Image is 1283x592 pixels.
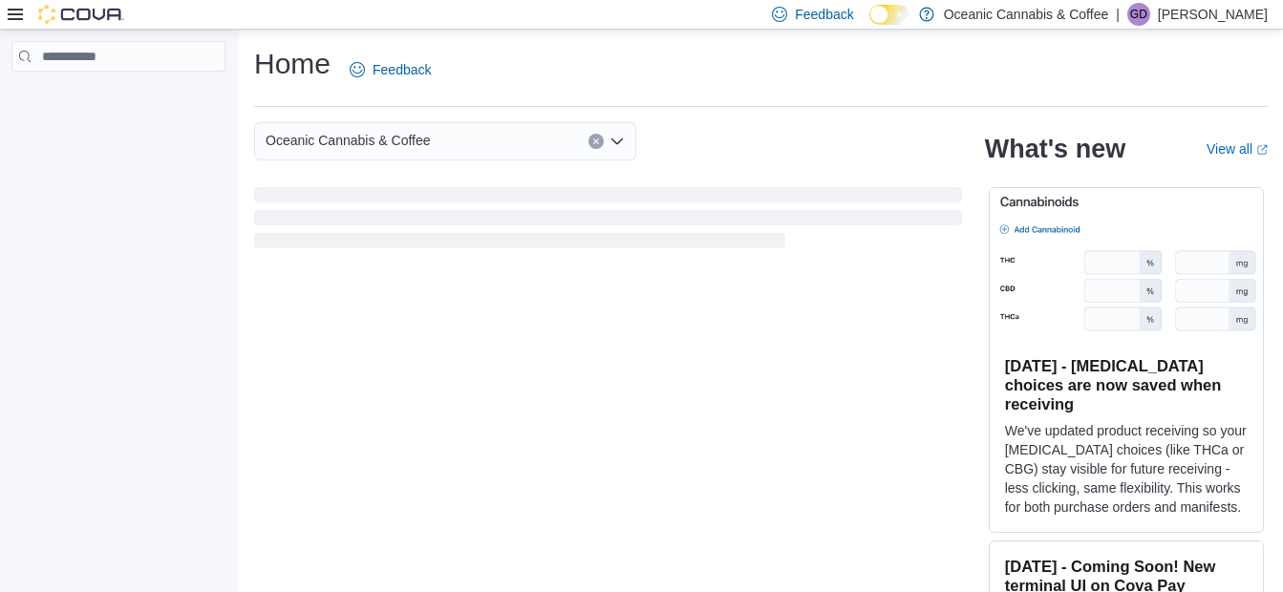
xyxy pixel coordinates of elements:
a: View allExternal link [1207,141,1268,157]
h1: Home [254,45,331,83]
span: Feedback [373,60,431,79]
a: Feedback [342,51,438,89]
span: Loading [254,191,962,252]
span: GD [1130,3,1147,26]
p: We've updated product receiving so your [MEDICAL_DATA] choices (like THCa or CBG) stay visible fo... [1005,421,1248,517]
p: [PERSON_NAME] [1158,3,1268,26]
p: | [1116,3,1120,26]
span: Oceanic Cannabis & Coffee [266,129,431,152]
img: Cova [38,5,124,24]
input: Dark Mode [869,5,909,25]
button: Open list of options [609,134,625,149]
nav: Complex example [11,75,225,121]
p: Oceanic Cannabis & Coffee [944,3,1109,26]
span: Feedback [795,5,853,24]
svg: External link [1256,144,1268,156]
span: Dark Mode [869,25,870,26]
h2: What's new [985,134,1125,164]
div: Geordie Dynes [1127,3,1150,26]
button: Clear input [588,134,604,149]
h3: [DATE] - [MEDICAL_DATA] choices are now saved when receiving [1005,356,1248,413]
